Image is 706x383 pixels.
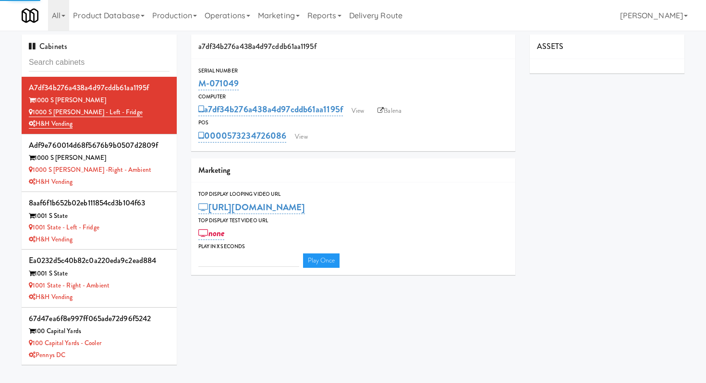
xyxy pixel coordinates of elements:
[22,77,177,134] li: a7df34b276a438a4d97cddb61aa1195f1000 S [PERSON_NAME] 1000 S [PERSON_NAME] - Left - FridgeH&H Vending
[198,242,508,251] div: Play in X seconds
[29,325,170,337] div: 100 Capital Yards
[29,253,170,268] div: ea0232d5c40b82c0a220eda9c2ead884
[22,7,38,24] img: Micromart
[22,192,177,250] li: 8aaf6f1b652b02eb111854cd3b104f631001 S State 1001 State - Left - FridgeH&H Vending
[29,338,101,347] a: 100 Capital Yards - Cooler
[29,119,73,129] a: H&H Vending
[22,250,177,307] li: ea0232d5c40b82c0a220eda9c2ead8841001 S State 1001 State - Right - AmbientH&H Vending
[198,216,508,226] div: Top Display Test Video Url
[29,196,170,210] div: 8aaf6f1b652b02eb111854cd3b104f63
[29,152,170,164] div: 1000 S [PERSON_NAME]
[29,41,67,52] span: Cabinets
[303,253,340,268] a: Play Once
[29,350,65,359] a: Pennys DC
[29,95,170,107] div: 1000 S [PERSON_NAME]
[198,66,508,76] div: Serial Number
[198,227,225,240] a: none
[198,165,231,176] span: Marketing
[22,308,177,365] li: 67d47ea6f8e997ff065ade72d96f5242100 Capital Yards 100 Capital Yards - CoolerPennys DC
[198,103,343,116] a: a7df34b276a438a4d97cddb61aa1195f
[29,177,73,186] a: H&H Vending
[198,92,508,102] div: Computer
[198,201,305,214] a: [URL][DOMAIN_NAME]
[29,223,99,232] a: 1001 State - Left - Fridge
[29,165,151,174] a: 1000 S [PERSON_NAME] -Right - Ambient
[29,235,73,244] a: H&H Vending
[29,281,110,290] a: 1001 State - Right - Ambient
[198,118,508,128] div: POS
[29,311,170,326] div: 67d47ea6f8e997ff065ade72d96f5242
[29,138,170,153] div: adf9e760014d68f5676b9b0507d2809f
[373,104,406,118] a: Balena
[290,130,312,144] a: View
[29,210,170,222] div: 1001 S State
[29,108,143,117] a: 1000 S [PERSON_NAME] - Left - Fridge
[29,54,170,72] input: Search cabinets
[198,129,287,143] a: 0000573234726086
[29,81,170,95] div: a7df34b276a438a4d97cddb61aa1195f
[29,292,73,301] a: H&H Vending
[198,77,239,90] a: M-071049
[537,41,564,52] span: ASSETS
[191,35,515,59] div: a7df34b276a438a4d97cddb61aa1195f
[198,190,508,199] div: Top Display Looping Video Url
[29,268,170,280] div: 1001 S State
[347,104,369,118] a: View
[22,134,177,192] li: adf9e760014d68f5676b9b0507d2809f1000 S [PERSON_NAME] 1000 S [PERSON_NAME] -Right - AmbientH&H Ven...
